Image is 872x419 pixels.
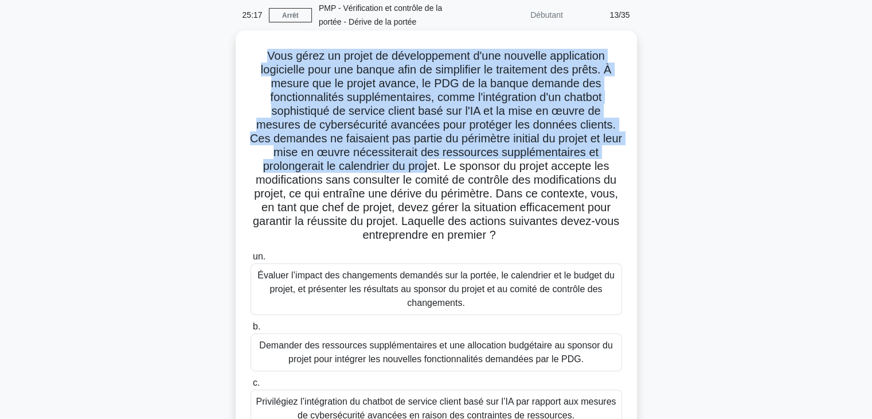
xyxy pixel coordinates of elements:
font: Évaluer l’impact des changements demandés sur la portée, le calendrier et le budget du projet, et... [257,270,615,308]
font: 13/35 [609,10,629,20]
font: Arrêt [282,11,299,20]
a: Arrêt [269,8,312,22]
font: c. [253,378,260,387]
font: Vous gérez un projet de développement d'une nouvelle application logicielle pour une banque afin ... [250,49,622,241]
div: 25:17 [236,3,269,26]
font: Demander des ressources supplémentaires et une allocation budgétaire au sponsor du projet pour in... [259,340,612,364]
font: un. [253,251,265,261]
font: Débutant [530,10,563,20]
font: b. [253,321,260,331]
font: PMP - Vérification et contrôle de la portée - Dérive de la portée [319,3,442,26]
